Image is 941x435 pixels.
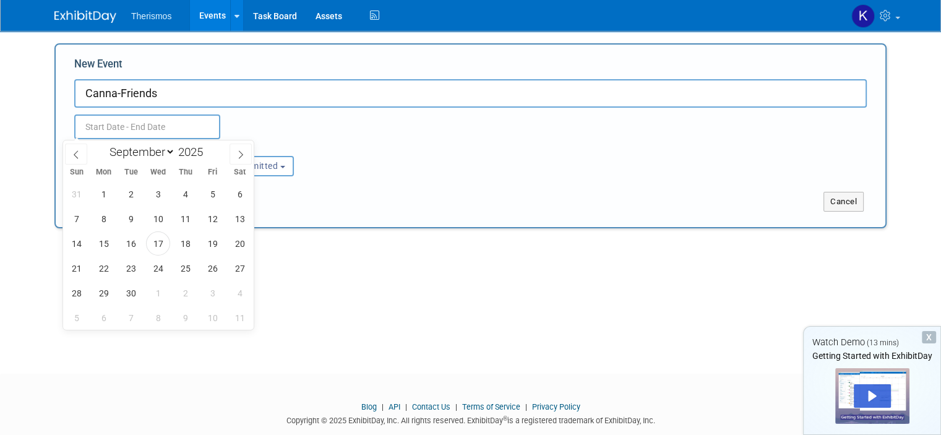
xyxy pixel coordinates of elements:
[462,402,520,411] a: Terms of Service
[503,415,507,422] sup: ®
[74,79,867,108] input: Name of Trade Show / Conference
[228,231,252,256] span: September 20, 2025
[226,168,254,176] span: Sat
[146,306,170,330] span: October 8, 2025
[922,331,936,343] div: Dismiss
[200,256,225,280] span: September 26, 2025
[119,281,143,305] span: September 30, 2025
[146,281,170,305] span: October 1, 2025
[173,231,197,256] span: September 18, 2025
[228,306,252,330] span: October 11, 2025
[74,139,191,155] div: Attendance / Format:
[92,231,116,256] span: September 15, 2025
[119,256,143,280] span: September 23, 2025
[522,402,530,411] span: |
[146,207,170,231] span: September 10, 2025
[64,182,88,206] span: August 31, 2025
[532,402,580,411] a: Privacy Policy
[146,256,170,280] span: September 24, 2025
[92,182,116,206] span: September 1, 2025
[200,182,225,206] span: September 5, 2025
[92,256,116,280] span: September 22, 2025
[804,350,940,362] div: Getting Started with ExhibitDay
[228,182,252,206] span: September 6, 2025
[92,306,116,330] span: October 6, 2025
[64,281,88,305] span: September 28, 2025
[172,168,199,176] span: Thu
[867,338,899,347] span: (13 mins)
[200,207,225,231] span: September 12, 2025
[200,231,225,256] span: September 19, 2025
[175,145,212,159] input: Year
[173,182,197,206] span: September 4, 2025
[104,144,175,160] select: Month
[228,207,252,231] span: September 13, 2025
[64,306,88,330] span: October 5, 2025
[452,402,460,411] span: |
[823,192,864,212] button: Cancel
[199,168,226,176] span: Fri
[74,57,122,76] label: New Event
[210,139,327,155] div: Participation:
[389,402,400,411] a: API
[379,402,387,411] span: |
[228,256,252,280] span: September 27, 2025
[92,207,116,231] span: September 8, 2025
[412,402,450,411] a: Contact Us
[119,182,143,206] span: September 2, 2025
[173,306,197,330] span: October 9, 2025
[173,281,197,305] span: October 2, 2025
[200,306,225,330] span: October 10, 2025
[118,168,145,176] span: Tue
[119,306,143,330] span: October 7, 2025
[173,256,197,280] span: September 25, 2025
[90,168,118,176] span: Mon
[131,11,171,21] span: Therismos
[64,256,88,280] span: September 21, 2025
[64,231,88,256] span: September 14, 2025
[54,11,116,23] img: ExhibitDay
[146,182,170,206] span: September 3, 2025
[200,281,225,305] span: October 3, 2025
[63,168,90,176] span: Sun
[173,207,197,231] span: September 11, 2025
[228,281,252,305] span: October 4, 2025
[92,281,116,305] span: September 29, 2025
[74,114,220,139] input: Start Date - End Date
[145,168,172,176] span: Wed
[119,207,143,231] span: September 9, 2025
[361,402,377,411] a: Blog
[804,336,940,349] div: Watch Demo
[64,207,88,231] span: September 7, 2025
[119,231,143,256] span: September 16, 2025
[146,231,170,256] span: September 17, 2025
[851,4,875,28] img: Katharina Seitz-Cochrane
[402,402,410,411] span: |
[854,384,891,408] div: Play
